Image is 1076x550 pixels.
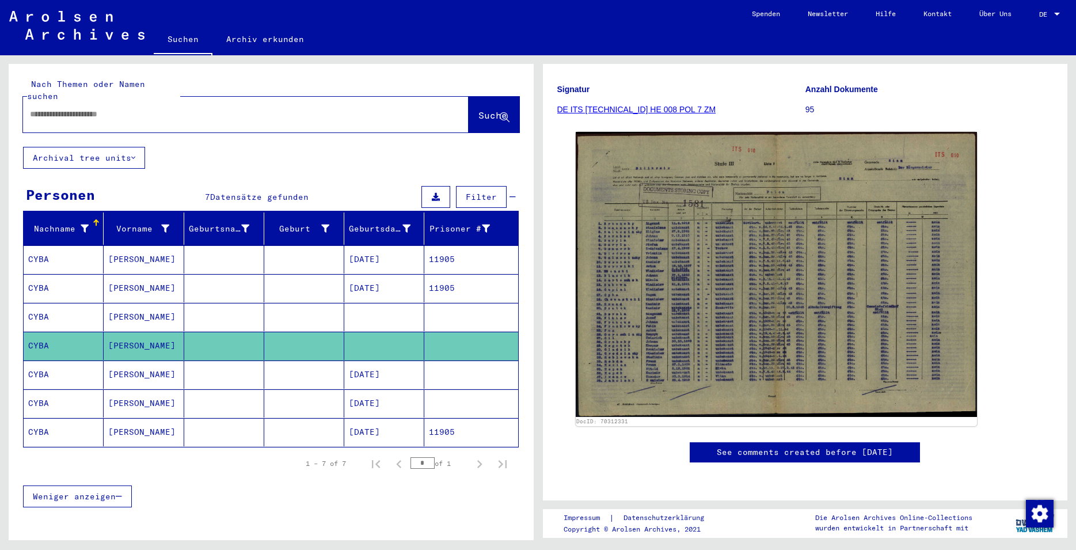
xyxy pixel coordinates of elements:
[104,418,184,446] mat-cell: [PERSON_NAME]
[28,223,89,235] div: Nachname
[468,452,491,475] button: Next page
[564,512,718,524] div: |
[564,512,609,524] a: Impressum
[815,523,972,533] p: wurden entwickelt in Partnerschaft mit
[104,361,184,389] mat-cell: [PERSON_NAME]
[269,223,329,235] div: Geburt‏
[717,446,893,458] a: See comments created before [DATE]
[456,186,507,208] button: Filter
[26,184,95,205] div: Personen
[1013,509,1056,537] img: yv_logo.png
[478,109,507,121] span: Suche
[344,389,424,418] mat-cell: [DATE]
[24,361,104,389] mat-cell: CYBA
[104,389,184,418] mat-cell: [PERSON_NAME]
[306,458,346,469] div: 1 – 7 of 7
[104,303,184,331] mat-cell: [PERSON_NAME]
[557,105,716,114] a: DE ITS [TECHNICAL_ID] HE 008 POL 7 ZM
[104,274,184,302] mat-cell: [PERSON_NAME]
[424,274,518,302] mat-cell: 11905
[108,219,183,238] div: Vorname
[344,245,424,274] mat-cell: [DATE]
[344,361,424,389] mat-cell: [DATE]
[349,219,425,238] div: Geburtsdatum
[264,213,344,245] mat-header-cell: Geburt‏
[104,213,184,245] mat-header-cell: Vorname
[410,458,468,469] div: of 1
[424,418,518,446] mat-cell: 11905
[24,245,104,274] mat-cell: CYBA
[614,512,718,524] a: Datenschutzerklärung
[491,452,514,475] button: Last page
[205,192,210,202] span: 7
[1026,500,1054,528] img: Zustimmung ändern
[805,104,1053,116] p: 95
[24,389,104,418] mat-cell: CYBA
[104,245,184,274] mat-cell: [PERSON_NAME]
[1039,10,1052,18] span: DE
[24,213,104,245] mat-header-cell: Nachname
[387,452,410,475] button: Previous page
[344,274,424,302] mat-cell: [DATE]
[33,491,116,502] span: Weniger anzeigen
[424,213,518,245] mat-header-cell: Prisoner #
[429,219,504,238] div: Prisoner #
[184,213,264,245] mat-header-cell: Geburtsname
[469,97,519,132] button: Suche
[466,192,497,202] span: Filter
[189,219,264,238] div: Geburtsname
[23,147,145,169] button: Archival tree units
[1025,499,1053,527] div: Zustimmung ändern
[24,418,104,446] mat-cell: CYBA
[564,524,718,534] p: Copyright © Arolsen Archives, 2021
[27,79,145,101] mat-label: Nach Themen oder Namen suchen
[28,219,103,238] div: Nachname
[576,132,978,416] img: 001.jpg
[429,223,489,235] div: Prisoner #
[24,303,104,331] mat-cell: CYBA
[23,485,132,507] button: Weniger anzeigen
[24,332,104,360] mat-cell: CYBA
[805,85,878,94] b: Anzahl Dokumente
[212,25,318,53] a: Archiv erkunden
[108,223,169,235] div: Vorname
[269,219,344,238] div: Geburt‏
[815,513,972,523] p: Die Arolsen Archives Online-Collections
[189,223,249,235] div: Geburtsname
[364,452,387,475] button: First page
[154,25,212,55] a: Suchen
[424,245,518,274] mat-cell: 11905
[210,192,309,202] span: Datensätze gefunden
[344,213,424,245] mat-header-cell: Geburtsdatum
[344,418,424,446] mat-cell: [DATE]
[104,332,184,360] mat-cell: [PERSON_NAME]
[24,274,104,302] mat-cell: CYBA
[576,418,628,424] a: DocID: 70312331
[9,11,145,40] img: Arolsen_neg.svg
[557,85,590,94] b: Signatur
[349,223,410,235] div: Geburtsdatum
